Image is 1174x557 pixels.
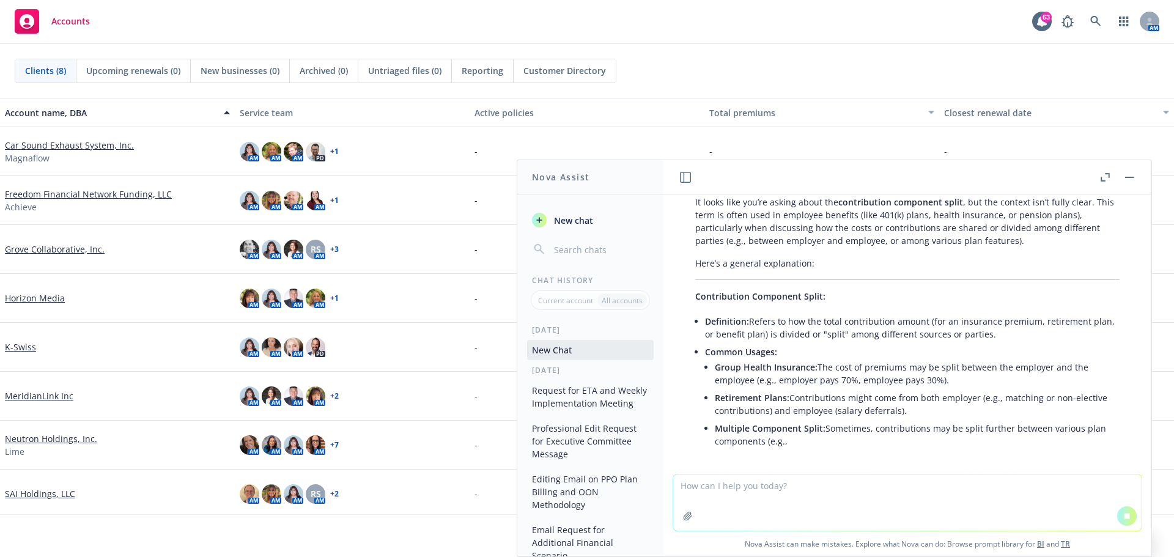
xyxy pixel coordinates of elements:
[5,188,172,201] a: Freedom Financial Network Funding, LLC
[284,142,303,161] img: photo
[1037,539,1044,549] a: BI
[330,197,339,204] a: + 1
[306,386,325,406] img: photo
[715,419,1120,450] li: Sometimes, contributions may be split further between various plan components (e.g.,
[705,312,1120,343] li: Refers to how the total contribution amount (for an insurance premium, retirement plan, or benefi...
[330,441,339,449] a: + 7
[470,98,704,127] button: Active policies
[527,340,654,360] button: New Chat
[306,338,325,357] img: photo
[51,17,90,26] span: Accounts
[695,196,1120,247] p: It looks like you’re asking about the , but the context isn’t fully clear. This term is often use...
[262,435,281,455] img: photo
[474,487,478,500] span: -
[311,243,321,256] span: RS
[5,152,50,164] span: Magnaflow
[86,64,180,77] span: Upcoming renewals (0)
[715,422,825,434] span: Multiple Component Split:
[262,289,281,308] img: photo
[5,243,105,256] a: Grove Collaborative, Inc.
[709,106,921,119] div: Total premiums
[262,338,281,357] img: photo
[704,98,939,127] button: Total premiums
[10,4,95,39] a: Accounts
[284,191,303,210] img: photo
[705,346,777,358] span: Common Usages:
[5,432,97,445] a: Neutron Holdings, Inc.
[284,386,303,406] img: photo
[474,145,478,158] span: -
[695,257,1120,270] p: Here’s a general explanation:
[330,295,339,302] a: + 1
[25,64,66,77] span: Clients (8)
[668,531,1146,556] span: Nova Assist can make mistakes. Explore what Nova can do: Browse prompt library for and
[527,418,654,464] button: Professional Edit Request for Executive Committee Message
[523,64,606,77] span: Customer Directory
[201,64,279,77] span: New businesses (0)
[262,142,281,161] img: photo
[838,196,963,208] span: contribution component split
[330,393,339,400] a: + 2
[240,240,259,259] img: photo
[715,361,818,373] span: Group Health Insurance:
[240,106,465,119] div: Service team
[474,341,478,353] span: -
[262,191,281,210] img: photo
[944,145,947,158] span: -
[300,64,348,77] span: Archived (0)
[240,386,259,406] img: photo
[715,358,1120,389] li: The cost of premiums may be split between the employer and the employee (e.g., employer pays 70%,...
[368,64,441,77] span: Untriaged files (0)
[240,289,259,308] img: photo
[330,148,339,155] a: + 1
[1041,12,1052,23] div: 63
[552,241,649,258] input: Search chats
[474,194,478,207] span: -
[240,142,259,161] img: photo
[474,106,700,119] div: Active policies
[284,289,303,308] img: photo
[5,487,75,500] a: SAI Holdings, LLC
[1061,539,1070,549] a: TR
[517,275,663,286] div: Chat History
[5,292,65,304] a: Horizon Media
[527,380,654,413] button: Request for ETA and Weekly Implementation Meeting
[944,106,1156,119] div: Closest renewal date
[306,435,325,455] img: photo
[330,490,339,498] a: + 2
[5,201,37,213] span: Achieve
[715,392,789,404] span: Retirement Plans:
[240,435,259,455] img: photo
[5,139,134,152] a: Car Sound Exhaust System, Inc.
[284,484,303,504] img: photo
[527,209,654,231] button: New chat
[262,240,281,259] img: photo
[330,246,339,253] a: + 3
[5,389,73,402] a: MeridianLink Inc
[306,142,325,161] img: photo
[715,389,1120,419] li: Contributions might come from both employer (e.g., matching or non-elective contributions) and em...
[306,289,325,308] img: photo
[284,338,303,357] img: photo
[284,240,303,259] img: photo
[462,64,503,77] span: Reporting
[1112,9,1136,34] a: Switch app
[552,214,593,227] span: New chat
[474,243,478,256] span: -
[1084,9,1108,34] a: Search
[527,469,654,515] button: Editing Email on PPO Plan Billing and OON Methodology
[602,295,643,306] p: All accounts
[5,341,36,353] a: K-Swiss
[240,484,259,504] img: photo
[5,106,216,119] div: Account name, DBA
[709,145,712,158] span: -
[240,338,259,357] img: photo
[538,295,593,306] p: Current account
[474,438,478,451] span: -
[695,290,825,302] span: Contribution Component Split:
[311,487,321,500] span: RS
[5,445,24,458] span: Lime
[705,315,749,327] span: Definition:
[517,365,663,375] div: [DATE]
[532,171,589,183] h1: Nova Assist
